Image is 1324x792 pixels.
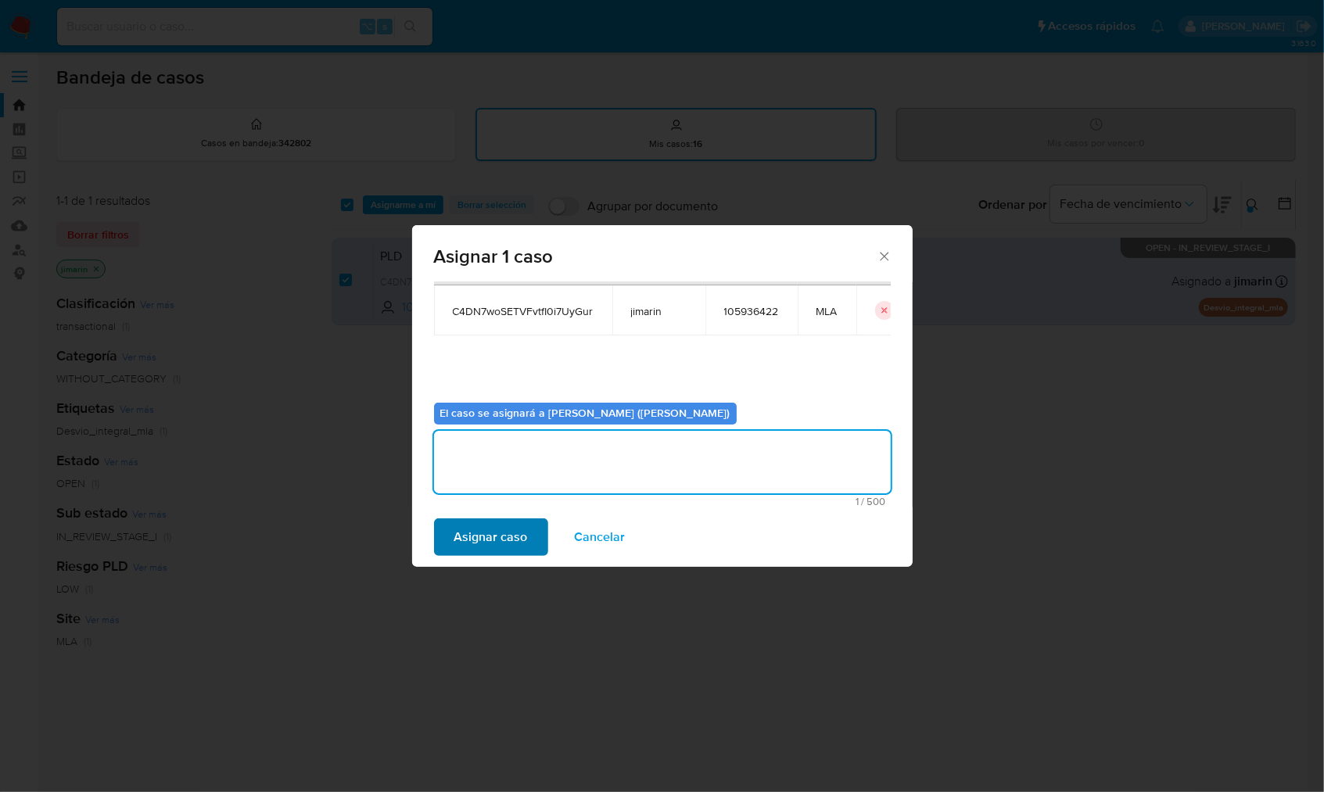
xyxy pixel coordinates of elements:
button: Cancelar [554,518,646,556]
b: El caso se asignará a [PERSON_NAME] ([PERSON_NAME]) [440,405,730,421]
span: Máximo 500 caracteres [439,496,886,507]
span: Asignar 1 caso [434,247,877,266]
span: Cancelar [575,520,626,554]
button: Cerrar ventana [877,249,891,263]
span: C4DN7woSETVFvtfI0i7UyGur [453,304,594,318]
span: Asignar caso [454,520,528,554]
div: assign-modal [412,225,913,567]
span: jimarin [631,304,687,318]
button: Asignar caso [434,518,548,556]
span: MLA [816,304,838,318]
button: icon-button [875,301,894,320]
span: 105936422 [724,304,779,318]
